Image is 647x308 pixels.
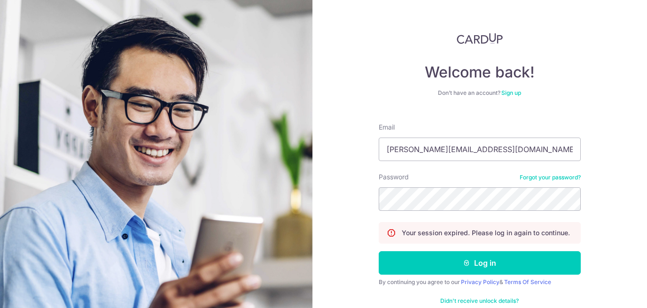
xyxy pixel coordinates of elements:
[504,278,551,285] a: Terms Of Service
[379,123,395,132] label: Email
[520,174,581,181] a: Forgot your password?
[379,251,581,275] button: Log in
[379,63,581,82] h4: Welcome back!
[461,278,499,285] a: Privacy Policy
[379,138,581,161] input: Enter your Email
[501,89,521,96] a: Sign up
[379,172,409,182] label: Password
[379,89,581,97] div: Don’t have an account?
[440,297,519,305] a: Didn't receive unlock details?
[402,228,570,238] p: Your session expired. Please log in again to continue.
[457,33,503,44] img: CardUp Logo
[379,278,581,286] div: By continuing you agree to our &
